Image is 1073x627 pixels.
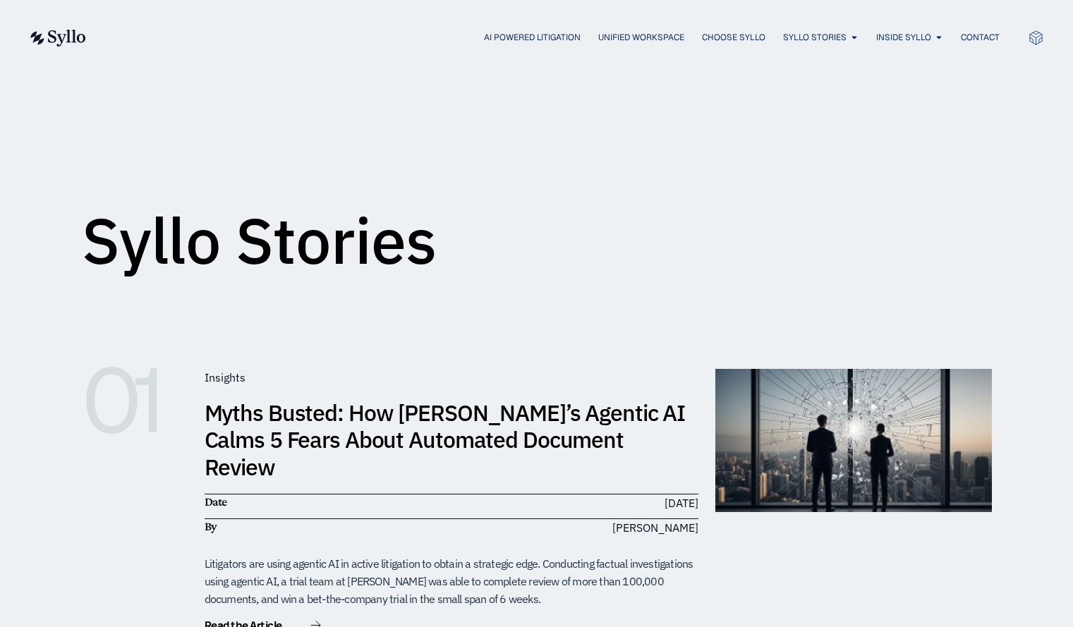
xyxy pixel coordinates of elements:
[205,519,444,535] h6: By
[205,398,686,482] a: Myths Busted: How [PERSON_NAME]’s Agentic AI Calms 5 Fears About Automated Document Review
[28,30,86,47] img: syllo
[205,370,245,384] span: Insights
[612,519,698,536] span: [PERSON_NAME]
[702,31,765,44] a: Choose Syllo
[114,31,1000,44] nav: Menu
[665,496,698,510] time: [DATE]
[598,31,684,44] a: Unified Workspace
[484,31,581,44] a: AI Powered Litigation
[715,369,992,512] img: muthsBusted
[783,31,847,44] a: Syllo Stories
[205,494,444,510] h6: Date
[82,369,188,432] h6: 01
[876,31,931,44] a: Inside Syllo
[961,31,1000,44] a: Contact
[114,31,1000,44] div: Menu Toggle
[205,555,698,607] div: Litigators are using agentic AI in active litigation to obtain a strategic edge. Conducting factu...
[82,209,437,272] h1: Syllo Stories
